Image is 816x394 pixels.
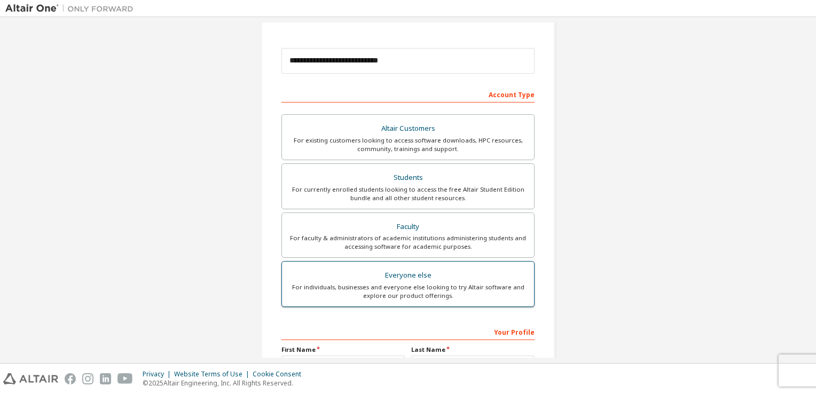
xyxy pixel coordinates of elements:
div: Account Type [281,85,535,103]
div: For individuals, businesses and everyone else looking to try Altair software and explore our prod... [288,283,528,300]
img: youtube.svg [117,373,133,384]
div: Website Terms of Use [174,370,253,379]
img: altair_logo.svg [3,373,58,384]
div: For existing customers looking to access software downloads, HPC resources, community, trainings ... [288,136,528,153]
div: Privacy [143,370,174,379]
div: Faculty [288,219,528,234]
p: © 2025 Altair Engineering, Inc. All Rights Reserved. [143,379,308,388]
div: Cookie Consent [253,370,308,379]
div: For faculty & administrators of academic institutions administering students and accessing softwa... [288,234,528,251]
div: Students [288,170,528,185]
div: Your Profile [281,323,535,340]
div: Everyone else [288,268,528,283]
div: For currently enrolled students looking to access the free Altair Student Edition bundle and all ... [288,185,528,202]
img: facebook.svg [65,373,76,384]
label: First Name [281,345,405,354]
img: Altair One [5,3,139,14]
label: Last Name [411,345,535,354]
img: linkedin.svg [100,373,111,384]
img: instagram.svg [82,373,93,384]
div: Altair Customers [288,121,528,136]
